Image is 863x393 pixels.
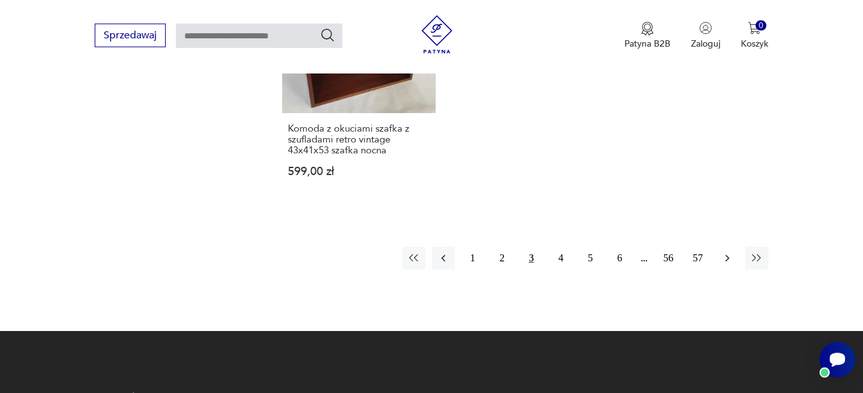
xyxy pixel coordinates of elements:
img: Ikona medalu [641,22,654,36]
button: Sprzedawaj [95,24,166,47]
h3: Komoda z okuciami szafka z szufladami retro vintage 43x41x53 szafka nocna [288,123,430,156]
button: Patyna B2B [624,22,670,50]
button: 5 [579,247,602,270]
img: Ikonka użytkownika [699,22,712,35]
button: 2 [491,247,514,270]
button: 6 [608,247,631,270]
button: 0Koszyk [741,22,768,50]
button: 1 [461,247,484,270]
p: Zaloguj [691,38,720,50]
button: 57 [686,247,709,270]
button: Zaloguj [691,22,720,50]
img: Patyna - sklep z meblami i dekoracjami vintage [418,15,456,54]
p: 599,00 zł [288,166,430,177]
button: 56 [657,247,680,270]
a: Ikona medaluPatyna B2B [624,22,670,50]
a: Sprzedawaj [95,32,166,41]
div: 0 [756,20,766,31]
button: 4 [550,247,573,270]
iframe: Smartsupp widget button [819,342,855,378]
img: Ikona koszyka [748,22,761,35]
button: 3 [520,247,543,270]
p: Patyna B2B [624,38,670,50]
p: Koszyk [741,38,768,50]
button: Szukaj [320,27,335,43]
